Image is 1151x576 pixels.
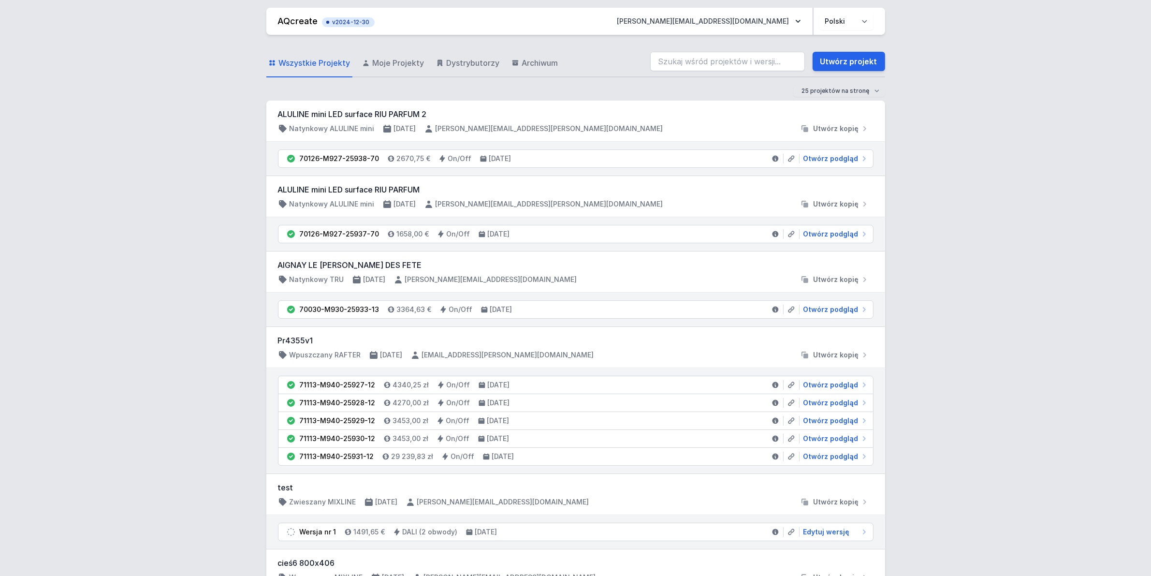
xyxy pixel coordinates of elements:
[300,305,379,314] div: 70030-M930-25933-13
[447,398,470,408] h4: On/Off
[796,199,874,209] button: Utwórz kopię
[278,335,874,346] h3: Pr4355v1
[354,527,385,537] h4: 1491,65 €
[650,52,805,71] input: Szukaj wśród projektów i wersji...
[800,398,869,408] a: Otwórz podgląd
[364,275,386,284] h4: [DATE]
[394,199,416,209] h4: [DATE]
[451,452,475,461] h4: On/Off
[393,398,429,408] h4: 4270,00 zł
[300,416,376,426] div: 71113-M940-25929-12
[814,199,859,209] span: Utwórz kopię
[800,380,869,390] a: Otwórz podgląd
[803,380,859,390] span: Otwórz podgląd
[492,452,514,461] h4: [DATE]
[449,305,473,314] h4: On/Off
[796,275,874,284] button: Utwórz kopię
[490,305,512,314] h4: [DATE]
[800,416,869,426] a: Otwórz podgląd
[447,380,470,390] h4: On/Off
[278,557,874,569] h3: cieś6 800x406
[510,49,560,77] a: Archiwum
[278,16,318,26] a: AQcreate
[422,350,594,360] h4: [EMAIL_ADDRESS][PERSON_NAME][DOMAIN_NAME]
[394,124,416,133] h4: [DATE]
[278,482,874,493] h3: test
[488,398,510,408] h4: [DATE]
[814,497,859,507] span: Utwórz kopię
[380,350,403,360] h4: [DATE]
[417,497,589,507] h4: [PERSON_NAME][EMAIL_ADDRESS][DOMAIN_NAME]
[266,49,352,77] a: Wszystkie Projekty
[327,18,370,26] span: v2024-12-30
[800,527,869,537] a: Edytuj wersję
[300,154,379,163] div: 70126-M927-25938-70
[800,434,869,443] a: Otwórz podgląd
[290,275,344,284] h4: Natynkowy TRU
[392,452,434,461] h4: 29 239,83 zł
[393,416,429,426] h4: 3453,00 zł
[803,398,859,408] span: Otwórz podgląd
[814,275,859,284] span: Utwórz kopię
[448,154,472,163] h4: On/Off
[813,52,885,71] a: Utwórz projekt
[300,527,336,537] div: Wersja nr 1
[278,259,874,271] h3: AIGNAY LE [PERSON_NAME] DES FETE
[803,305,859,314] span: Otwórz podgląd
[322,15,375,27] button: v2024-12-30
[800,229,869,239] a: Otwórz podgląd
[397,154,431,163] h4: 2670,75 €
[447,57,500,69] span: Dystrybutorzy
[803,154,859,163] span: Otwórz podgląd
[290,497,356,507] h4: Zwieszany MIXLINE
[393,380,429,390] h4: 4340,25 zł
[446,416,470,426] h4: On/Off
[376,497,398,507] h4: [DATE]
[803,229,859,239] span: Otwórz podgląd
[814,350,859,360] span: Utwórz kopię
[403,527,458,537] h4: DALI (2 obwody)
[803,434,859,443] span: Otwórz podgląd
[278,108,874,120] h3: ALULINE mini LED surface RIU PARFUM 2
[434,49,502,77] a: Dystrybutorzy
[300,229,379,239] div: 70126-M927-25937-70
[522,57,558,69] span: Archiwum
[300,434,376,443] div: 71113-M940-25930-12
[279,57,350,69] span: Wszystkie Projekty
[488,229,510,239] h4: [DATE]
[488,380,510,390] h4: [DATE]
[446,434,470,443] h4: On/Off
[286,527,296,537] img: draft.svg
[489,154,511,163] h4: [DATE]
[436,124,663,133] h4: [PERSON_NAME][EMAIL_ADDRESS][PERSON_NAME][DOMAIN_NAME]
[803,452,859,461] span: Otwórz podgląd
[290,350,361,360] h4: Wpuszczany RAFTER
[800,452,869,461] a: Otwórz podgląd
[819,13,874,30] select: Wybierz język
[447,229,470,239] h4: On/Off
[290,124,375,133] h4: Natynkowy ALULINE mini
[393,434,429,443] h4: 3453,00 zł
[300,398,376,408] div: 71113-M940-25928-12
[397,229,429,239] h4: 1658,00 €
[487,434,510,443] h4: [DATE]
[803,416,859,426] span: Otwórz podgląd
[800,154,869,163] a: Otwórz podgląd
[405,275,577,284] h4: [PERSON_NAME][EMAIL_ADDRESS][DOMAIN_NAME]
[436,199,663,209] h4: [PERSON_NAME][EMAIL_ADDRESS][PERSON_NAME][DOMAIN_NAME]
[300,452,374,461] div: 71113-M940-25931-12
[360,49,426,77] a: Moje Projekty
[397,305,432,314] h4: 3364,63 €
[290,199,375,209] h4: Natynkowy ALULINE mini
[610,13,809,30] button: [PERSON_NAME][EMAIL_ADDRESS][DOMAIN_NAME]
[814,124,859,133] span: Utwórz kopię
[475,527,497,537] h4: [DATE]
[796,350,874,360] button: Utwórz kopię
[300,380,376,390] div: 71113-M940-25927-12
[800,305,869,314] a: Otwórz podgląd
[796,497,874,507] button: Utwórz kopię
[487,416,510,426] h4: [DATE]
[373,57,424,69] span: Moje Projekty
[278,184,874,195] h3: ALULINE mini LED surface RIU PARFUM
[803,527,850,537] span: Edytuj wersję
